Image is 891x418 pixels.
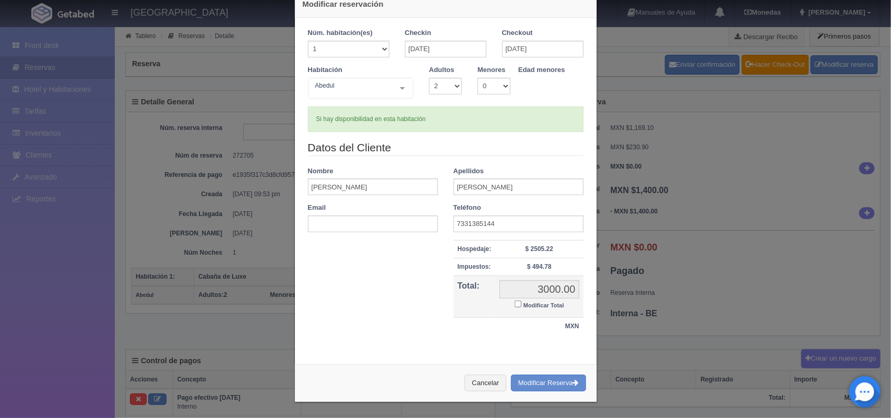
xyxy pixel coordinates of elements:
[454,240,496,258] th: Hospedaje:
[478,65,505,75] label: Menores
[308,203,326,213] label: Email
[518,65,565,75] label: Edad menores
[511,375,586,392] button: Modificar Reserva
[524,302,564,308] small: Modificar Total
[313,80,319,97] input: Seleccionar hab.
[465,375,506,392] button: Cancelar
[308,166,334,176] label: Nombre
[526,245,553,253] strong: $ 2505.22
[502,28,533,38] label: Checkout
[565,323,579,330] strong: MXN
[429,65,454,75] label: Adultos
[502,41,584,57] input: DD-MM-AAAA
[405,28,432,38] label: Checkin
[308,140,584,156] legend: Datos del Cliente
[308,106,584,132] div: Si hay disponibilidad en esta habitación
[308,65,342,75] label: Habitación
[454,166,484,176] label: Apellidos
[308,28,373,38] label: Núm. habitación(es)
[313,80,393,91] span: Abedul
[454,203,481,213] label: Teléfono
[454,258,496,276] th: Impuestos:
[454,276,496,318] th: Total:
[405,41,486,57] input: DD-MM-AAAA
[515,301,521,307] input: Modificar Total
[527,263,552,270] strong: $ 494.78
